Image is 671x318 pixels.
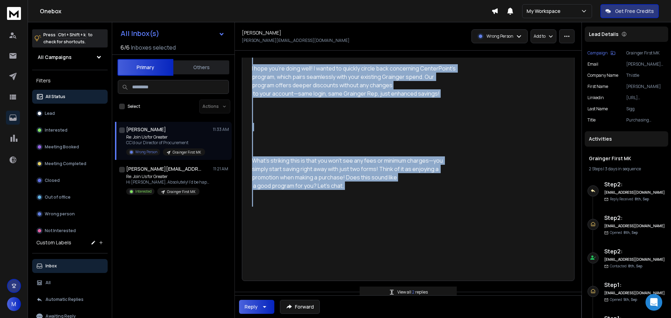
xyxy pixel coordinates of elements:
[135,189,152,194] p: Interested
[610,230,638,235] p: Opened
[32,276,108,290] button: All
[626,95,665,101] p: [URL][DOMAIN_NAME]
[610,197,649,202] p: Reply Received
[604,190,665,195] h6: [EMAIL_ADDRESS][DOMAIN_NAME]
[604,290,665,296] h6: [EMAIL_ADDRESS][DOMAIN_NAME]
[252,157,444,190] span: What’s striking this is that you won't see any fees or minimum charges—you simply start saving ri...
[45,127,67,133] p: Interested
[173,150,201,155] p: Grainger First MK
[43,31,93,45] p: Press to check for shortcuts.
[131,43,176,52] h3: Inboxes selected
[486,34,513,39] p: Wrong Person
[587,95,604,101] p: linkedin
[32,293,108,306] button: Automatic Replies
[252,65,457,97] span: I hope you're doing well! I wanted to quickly circle back concerning CenterPoint's program, which...
[45,161,86,167] p: Meeting Completed
[128,104,140,109] label: Select
[527,8,563,15] p: My Workspace
[213,166,229,172] p: 11:21 AM
[623,230,638,235] span: 8th, Sep
[126,126,166,133] h1: [PERSON_NAME]
[45,280,51,286] p: All
[587,117,596,123] p: title
[589,31,619,38] p: Lead Details
[587,61,598,67] p: Email
[7,297,21,311] button: M
[600,4,659,18] button: Get Free Credits
[242,38,349,43] p: [PERSON_NAME][EMAIL_ADDRESS][DOMAIN_NAME]
[126,174,210,179] p: Re: Join Us for Greater
[32,224,108,238] button: Not Interested
[239,300,274,314] button: Reply
[245,303,258,310] div: Reply
[38,54,72,61] h1: All Campaigns
[126,134,205,140] p: Re: Join Us for Greater
[126,140,205,146] p: CC’d our Director of Procurement
[587,50,608,56] p: Campaign
[45,194,71,200] p: Out of office
[626,61,665,67] p: [PERSON_NAME][EMAIL_ADDRESS][DOMAIN_NAME]
[117,59,173,76] button: Primary
[585,131,668,147] div: Activities
[121,43,130,52] span: 6 / 6
[126,165,203,172] h1: [PERSON_NAME][EMAIL_ADDRESS][DOMAIN_NAME]
[626,50,665,56] p: Grainger First MK
[32,207,108,221] button: Wrong person
[635,197,649,201] span: 8th, Sep
[604,247,665,256] h6: Step 2 :
[45,111,55,116] p: Lead
[115,27,230,40] button: All Inbox(s)
[32,157,108,171] button: Meeting Completed
[587,106,608,112] p: Last Name
[32,90,108,104] button: All Status
[587,73,618,78] p: Company Name
[213,127,229,132] p: 11:33 AM
[626,117,665,123] p: Purchasing Manager
[32,50,108,64] button: All Campaigns
[587,50,615,56] button: Campaign
[173,60,229,75] button: Others
[604,281,665,289] h6: Step 1 :
[45,297,84,302] p: Automatic Replies
[126,179,210,185] p: Hi [PERSON_NAME], Absolutely! I’d be happy
[32,106,108,120] button: Lead
[604,257,665,262] h6: [EMAIL_ADDRESS][DOMAIN_NAME]
[589,166,603,172] span: 2 Steps
[45,228,76,234] p: Not Interested
[45,211,75,217] p: Wrong person
[167,189,195,194] p: Grainger First MK
[626,106,665,112] p: Sigg
[626,84,665,89] p: [PERSON_NAME]
[589,155,664,162] h1: Grainger First MK
[121,30,159,37] h1: All Inbox(s)
[604,180,665,188] h6: Step 2 :
[45,263,57,269] p: Inbox
[615,8,654,15] p: Get Free Credits
[36,239,71,246] h3: Custom Labels
[610,264,642,269] p: Contacted
[32,123,108,137] button: Interested
[604,223,665,229] h6: [EMAIL_ADDRESS][DOMAIN_NAME]
[135,149,157,155] p: Wrong Person
[45,178,60,183] p: Closed
[645,294,662,311] div: Open Intercom Messenger
[32,173,108,187] button: Closed
[242,29,281,36] h1: [PERSON_NAME]
[32,140,108,154] button: Meeting Booked
[32,259,108,273] button: Inbox
[623,297,637,302] span: 5th, Sep
[605,166,641,172] span: 3 days in sequence
[534,34,546,39] p: Add to
[280,300,320,314] button: Forward
[7,7,21,20] img: logo
[57,31,87,39] span: Ctrl + Shift + k
[587,84,608,89] p: First Name
[628,264,642,268] span: 8th, Sep
[45,144,79,150] p: Meeting Booked
[589,166,664,172] div: |
[626,73,665,78] p: Thistle
[412,289,415,295] span: 2
[610,297,637,302] p: Opened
